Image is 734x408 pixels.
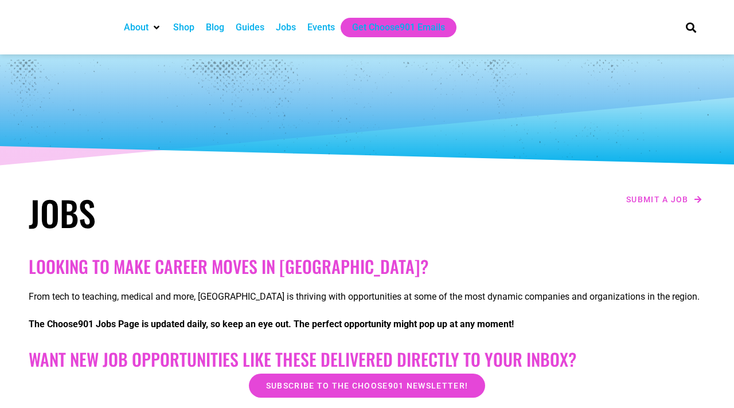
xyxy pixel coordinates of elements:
[124,21,149,34] a: About
[352,21,445,34] a: Get Choose901 Emails
[118,18,167,37] div: About
[29,290,705,304] p: From tech to teaching, medical and more, [GEOGRAPHIC_DATA] is thriving with opportunities at some...
[266,382,468,390] span: Subscribe to the Choose901 newsletter!
[623,192,705,207] a: Submit a job
[682,18,701,37] div: Search
[29,319,514,329] strong: The Choose901 Jobs Page is updated daily, so keep an eye out. The perfect opportunity might pop u...
[307,21,335,34] a: Events
[29,349,705,370] h2: Want New Job Opportunities like these Delivered Directly to your Inbox?
[173,21,194,34] a: Shop
[29,256,705,277] h2: Looking to make career moves in [GEOGRAPHIC_DATA]?
[206,21,224,34] a: Blog
[118,18,666,37] nav: Main nav
[249,374,485,398] a: Subscribe to the Choose901 newsletter!
[276,21,296,34] a: Jobs
[626,195,689,203] span: Submit a job
[29,192,361,233] h1: Jobs
[236,21,264,34] a: Guides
